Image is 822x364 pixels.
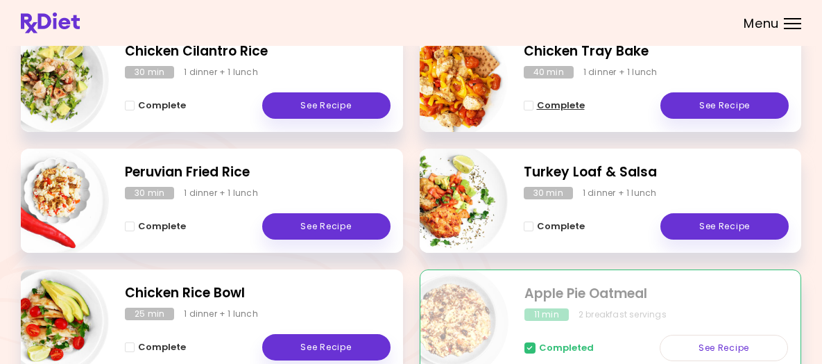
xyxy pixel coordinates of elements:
a: See Recipe - Turkey Loaf & Salsa [660,213,789,240]
span: Menu [744,17,779,30]
h2: Chicken Cilantro Rice [125,42,391,62]
h2: Chicken Tray Bake [524,42,789,62]
a: See Recipe - Chicken Tray Bake [660,92,789,119]
div: 25 min [125,308,174,320]
img: Info - Turkey Loaf & Salsa [393,143,508,258]
span: Completed [539,342,594,354]
div: 1 dinner + 1 lunch [184,66,258,78]
a: See Recipe - Chicken Cilantro Rice [262,92,391,119]
div: 30 min [125,187,174,199]
button: Complete - Chicken Cilantro Rice [125,97,186,114]
button: Complete - Chicken Rice Bowl [125,339,186,356]
div: 1 dinner + 1 lunch [184,308,258,320]
span: Complete [138,221,186,232]
a: See Recipe - Peruvian Fried Rice [262,213,391,240]
h2: Apple Pie Oatmeal [524,284,789,304]
button: Complete - Turkey Loaf & Salsa [524,218,585,235]
h2: Chicken Rice Bowl [125,283,391,304]
span: Complete [537,221,585,232]
h2: Peruvian Fried Rice [125,163,391,183]
img: RxDiet [21,13,80,33]
a: See Recipe - Chicken Rice Bowl [262,334,391,361]
span: Complete [537,100,585,111]
div: 2 breakfast servings [579,308,667,321]
img: Info - Chicken Tray Bake [393,22,508,138]
div: 11 min [524,308,569,321]
span: Complete [138,342,186,353]
div: 30 min [125,66,174,78]
button: Complete - Peruvian Fried Rice [125,218,186,235]
div: 1 dinner + 1 lunch [583,66,658,78]
button: Complete - Chicken Tray Bake [524,97,585,114]
div: 1 dinner + 1 lunch [583,187,657,199]
a: See Recipe - Apple Pie Oatmeal [660,335,788,361]
div: 30 min [524,187,573,199]
div: 40 min [524,66,574,78]
h2: Turkey Loaf & Salsa [524,163,789,183]
span: Complete [138,100,186,111]
div: 1 dinner + 1 lunch [184,187,258,199]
